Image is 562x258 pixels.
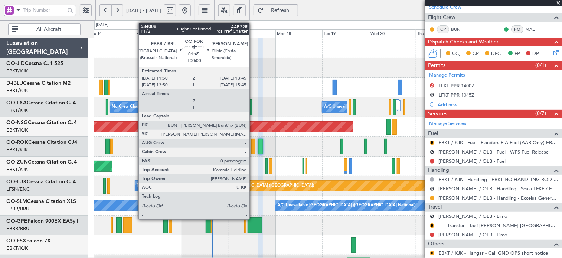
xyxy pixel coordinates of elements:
a: [PERSON_NAME] / OLB - Handling - Scala LFKF / FSC ***My handling*** [438,186,558,192]
button: Refresh [254,4,298,16]
button: S [430,150,434,154]
span: [DATE] - [DATE] [126,7,161,14]
a: BUN [451,26,468,33]
span: OO-SLM [6,199,27,204]
span: Refresh [265,8,295,13]
a: LFSN/ENC [6,186,30,193]
span: OO-JID [6,61,25,66]
a: EBKT/KJK [6,146,28,153]
div: CP [437,25,449,33]
div: No Crew [GEOGRAPHIC_DATA] ([GEOGRAPHIC_DATA] National) [184,200,308,211]
div: LFKF PPR 1045Z [438,92,474,98]
span: D-IBLU [6,81,23,86]
a: OO-ZUNCessna Citation CJ4 [6,159,77,165]
div: Tue 19 [322,29,369,38]
div: Thu 14 [88,29,135,38]
a: OO-SLMCessna Citation XLS [6,199,76,204]
a: EBBR/BRU [6,225,29,232]
span: Handling [428,166,449,175]
a: OO-GPEFalcon 900EX EASy II [6,219,80,224]
span: OO-LUX [6,179,27,184]
span: FP [514,50,520,58]
div: Mon 18 [275,29,322,38]
div: FO [511,25,523,33]
span: OO-GPE [6,219,27,224]
a: MAL [525,26,542,33]
span: OO-FSX [6,238,26,244]
a: EBKT/KJK [6,68,28,74]
span: OO-ROK [6,140,28,145]
input: Trip Number [23,4,65,16]
span: OO-NSG [6,120,28,125]
span: (0/7) [535,109,546,117]
span: CR [473,50,479,58]
a: EBKT/KJK [6,127,28,133]
div: A/C Unavailable [324,101,355,113]
a: D-IBLUCessna Citation M2 [6,81,71,86]
div: Sun 17 [229,29,275,38]
button: S [430,214,434,219]
span: All Aircraft [20,27,78,32]
a: Schedule Crew [429,4,461,11]
a: [PERSON_NAME] / OLB - Handling - Eccelsa General Aviation [PERSON_NAME] / OLB [438,195,558,201]
div: [DATE] [96,22,108,28]
a: [PERSON_NAME] / OLB - Limo [438,232,507,238]
div: No Crew Paris ([GEOGRAPHIC_DATA]) [137,180,210,191]
span: (0/1) [535,61,546,69]
button: S [430,93,434,97]
div: A/C Unavailable [GEOGRAPHIC_DATA] ([GEOGRAPHIC_DATA] National) [277,200,415,211]
a: OO-LXACessna Citation CJ4 [6,100,76,106]
div: Add new [438,101,558,108]
span: Travel [428,203,442,212]
button: R [430,141,434,145]
div: No Crew Chambery ([GEOGRAPHIC_DATA]) [112,101,196,113]
a: OO-FSXFalcon 7X [6,238,51,244]
span: OO-ZUN [6,159,28,165]
a: [PERSON_NAME] / OLB - Fuel - WFS Fuel Release [438,149,549,155]
div: Fri 15 [135,29,182,38]
a: EBBR/BRU [6,206,29,212]
span: DFC, [491,50,502,58]
a: EBKT / KJK - Fuel - Flanders FIA Fuel (AAB Only) EBKT / KJK [438,139,558,146]
a: Manage Permits [429,72,465,79]
span: Others [428,240,444,248]
a: OO-ROKCessna Citation CJ4 [6,140,77,145]
button: R [430,223,434,228]
div: Planned Maint [GEOGRAPHIC_DATA] ([GEOGRAPHIC_DATA]) [197,180,314,191]
button: R [430,251,434,255]
span: OO-LXA [6,100,27,106]
a: EBKT/KJK [6,245,28,252]
span: Fuel [428,129,438,138]
a: OO-JIDCessna CJ1 525 [6,61,63,66]
button: S [430,187,434,191]
button: All Aircraft [8,23,81,35]
span: Dispatch Checks and Weather [428,38,499,46]
a: EBKT/KJK [6,166,28,173]
div: Thu 21 [416,29,463,38]
div: Sat 16 [182,29,229,38]
span: CC, [452,50,460,58]
span: DP [532,50,539,58]
a: OO-NSGCessna Citation CJ4 [6,120,77,125]
a: EBKT/KJK [6,87,28,94]
div: LFKF PPR 1400Z [438,83,474,89]
span: Permits [428,61,445,70]
a: OO-LUXCessna Citation CJ4 [6,179,76,184]
a: EBKT / KJK - Handling - EBKT NO HANDLING RQD FOR CJ [438,176,558,183]
div: Wed 20 [369,29,416,38]
a: Manage Services [429,120,466,128]
a: [PERSON_NAME] / OLB - Fuel [438,158,506,164]
a: EBKT/KJK [6,107,28,114]
span: Services [428,110,447,118]
span: Flight Crew [428,13,455,22]
button: D [430,83,434,88]
a: [PERSON_NAME] / OLB - Limo [438,213,507,219]
a: --- - Transfer - Taxi [PERSON_NAME] [GEOGRAPHIC_DATA] [438,222,558,229]
a: EBKT / KJK - Hangar - Call GND OPS short notice [438,250,548,256]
